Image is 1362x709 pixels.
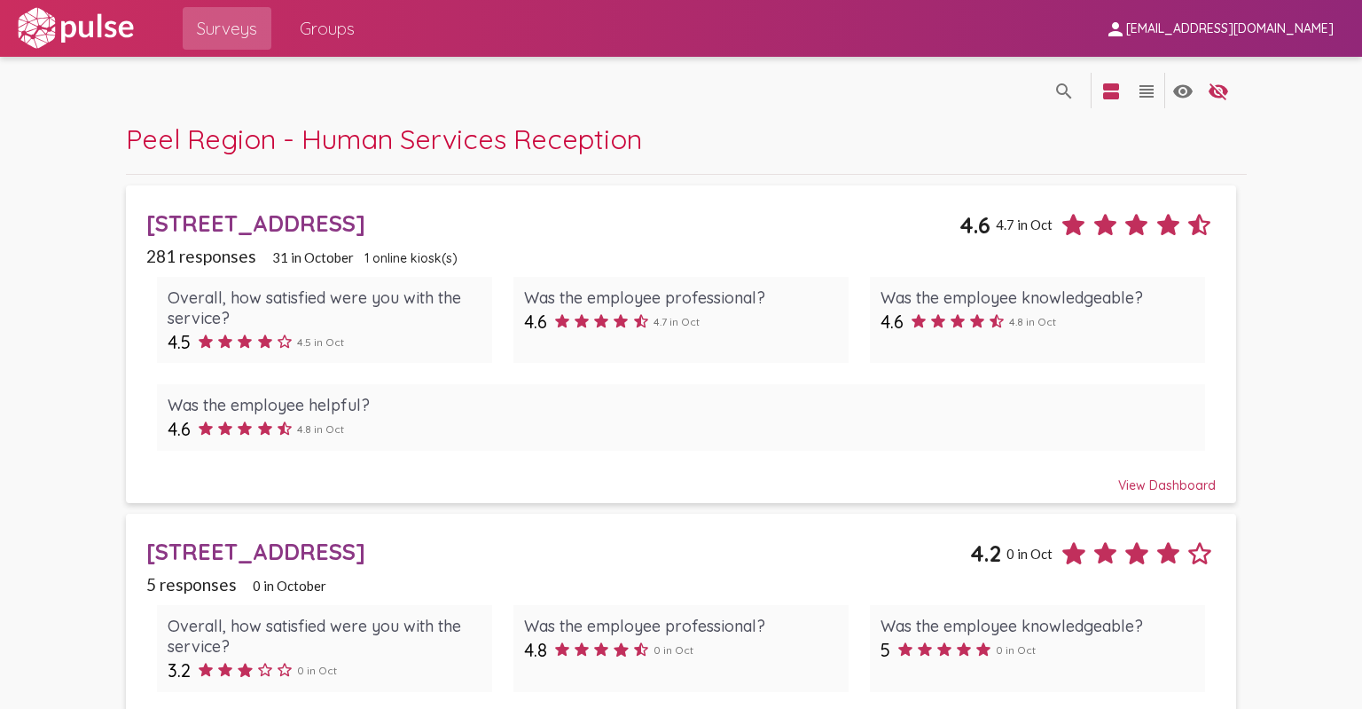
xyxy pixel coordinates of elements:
div: Overall, how satisfied were you with the service? [168,288,481,328]
div: Was the employee helpful? [168,395,1194,415]
span: 4.6 [881,311,904,333]
button: language [1129,73,1164,108]
span: [EMAIL_ADDRESS][DOMAIN_NAME] [1126,21,1334,37]
button: language [1046,73,1082,108]
span: 3.2 [168,659,191,681]
mat-icon: language [1053,81,1075,102]
div: Was the employee professional? [524,616,838,636]
span: 4.6 [524,311,547,333]
button: [EMAIL_ADDRESS][DOMAIN_NAME] [1091,12,1348,44]
div: Was the employee professional? [524,288,838,308]
span: 4.7 in Oct [996,217,1053,232]
span: 5 responses [146,574,237,595]
div: Was the employee knowledgeable? [881,288,1194,308]
div: Overall, how satisfied were you with the service? [168,616,481,657]
mat-icon: language [1136,81,1157,102]
span: 4.7 in Oct [654,315,700,328]
span: 0 in Oct [297,664,337,677]
span: 4.2 [970,540,1001,567]
span: 4.5 [168,331,191,353]
mat-icon: language [1208,81,1229,102]
button: language [1201,73,1236,108]
span: 4.6 [959,211,990,239]
span: Groups [300,12,355,44]
span: Peel Region - Human Services Reception [126,122,642,156]
a: Groups [286,7,369,50]
span: 4.8 [524,639,547,661]
a: Surveys [183,7,271,50]
span: 4.8 in Oct [297,422,344,436]
span: 0 in Oct [1006,546,1053,562]
span: 5 [881,639,890,661]
img: white-logo.svg [14,6,137,51]
mat-icon: person [1105,19,1126,40]
div: View Dashboard [146,461,1215,493]
span: 0 in Oct [996,643,1036,657]
span: Surveys [197,12,257,44]
span: 281 responses [146,246,256,266]
span: 1 online kiosk(s) [364,250,458,266]
div: Was the employee knowledgeable? [881,616,1194,636]
span: 0 in Oct [654,643,693,657]
span: 31 in October [272,249,354,265]
div: [STREET_ADDRESS] [146,209,959,237]
mat-icon: language [1100,81,1122,102]
span: 4.5 in Oct [297,335,344,349]
span: 0 in October [253,578,326,594]
span: 4.6 [168,418,191,440]
button: language [1093,73,1129,108]
a: [STREET_ADDRESS]4.64.7 in Oct281 responses31 in October1 online kiosk(s)Overall, how satisfied we... [126,185,1237,504]
button: language [1165,73,1201,108]
div: [STREET_ADDRESS] [146,538,970,565]
mat-icon: language [1172,81,1194,102]
span: 4.8 in Oct [1009,315,1056,328]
